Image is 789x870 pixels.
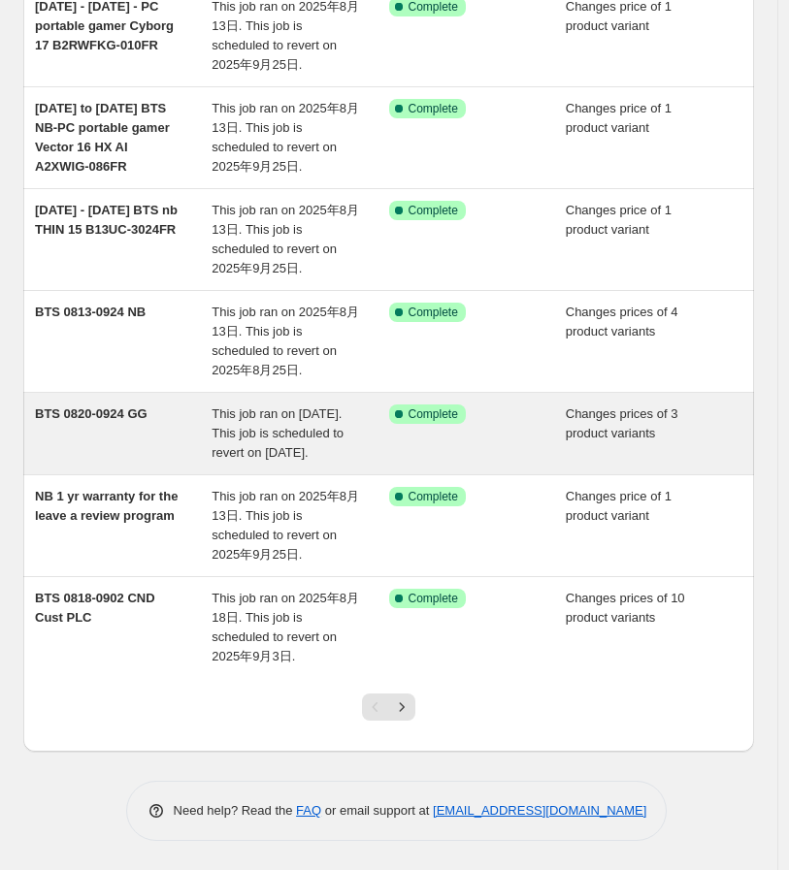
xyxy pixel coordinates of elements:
span: NB 1 yr warranty for the leave a review program [35,489,178,523]
span: Changes price of 1 product variant [566,203,672,237]
span: Complete [409,406,458,422]
nav: Pagination [362,693,415,721]
span: This job ran on 2025年8月18日. This job is scheduled to revert on 2025年9月3日. [212,591,359,663]
span: Changes prices of 10 product variants [566,591,685,625]
span: This job ran on 2025年8月13日. This job is scheduled to revert on 2025年8月25日. [212,305,359,377]
span: Changes prices of 3 product variants [566,406,678,440]
span: or email support at [321,803,433,818]
span: Complete [409,101,458,116]
span: Complete [409,489,458,504]
button: Next [388,693,415,721]
span: BTS 0820-0924 GG [35,406,148,421]
span: Changes prices of 4 product variants [566,305,678,338]
span: Complete [409,203,458,218]
a: FAQ [296,803,321,818]
span: BTS 0813-0924 NB [35,305,146,319]
span: Complete [409,591,458,606]
span: This job ran on [DATE]. This job is scheduled to revert on [DATE]. [212,406,344,460]
span: Complete [409,305,458,320]
span: [DATE] to [DATE] BTS NB-PC portable gamer Vector 16 HX AI A2XWIG-086FR [35,101,170,174]
span: Changes price of 1 product variant [566,489,672,523]
span: This job ran on 2025年8月13日. This job is scheduled to revert on 2025年9月25日. [212,203,359,275]
span: This job ran on 2025年8月13日. This job is scheduled to revert on 2025年9月25日. [212,489,359,562]
span: BTS 0818-0902 CND Cust PLC [35,591,155,625]
span: [DATE] - [DATE] BTS nb THIN 15 B13UC-3024FR [35,203,178,237]
span: Need help? Read the [174,803,297,818]
span: This job ran on 2025年8月13日. This job is scheduled to revert on 2025年9月25日. [212,101,359,174]
span: Changes price of 1 product variant [566,101,672,135]
a: [EMAIL_ADDRESS][DOMAIN_NAME] [433,803,646,818]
